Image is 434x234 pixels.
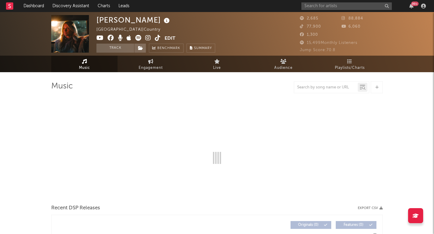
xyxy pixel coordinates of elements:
span: 15,499 Monthly Listeners [300,41,357,45]
div: 99 + [411,2,419,6]
span: Music [79,64,90,72]
a: Playlists/Charts [316,56,383,72]
span: 77,900 [300,25,321,29]
button: Features(0) [336,221,376,229]
button: Summary [187,44,215,53]
a: Benchmark [149,44,184,53]
span: Playlists/Charts [335,64,365,72]
span: 1,300 [300,33,318,37]
span: Engagement [139,64,163,72]
div: [PERSON_NAME] [96,15,171,25]
span: 6,060 [341,25,360,29]
span: Jump Score: 70.8 [300,48,335,52]
span: Benchmark [157,45,180,52]
span: Originals ( 0 ) [294,223,322,227]
div: [GEOGRAPHIC_DATA] | Country [96,26,167,33]
input: Search by song name or URL [294,85,358,90]
span: 2,685 [300,17,318,20]
input: Search for artists [301,2,392,10]
span: Live [213,64,221,72]
span: 88,884 [341,17,363,20]
button: Edit [165,35,175,42]
button: Export CSV [358,206,383,210]
span: Summary [194,47,212,50]
a: Engagement [118,56,184,72]
button: Track [96,44,134,53]
span: Audience [274,64,293,72]
a: Audience [250,56,316,72]
span: Recent DSP Releases [51,205,100,212]
button: 99+ [409,4,414,8]
span: Features ( 0 ) [340,223,367,227]
a: Music [51,56,118,72]
a: Live [184,56,250,72]
button: Originals(0) [291,221,331,229]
